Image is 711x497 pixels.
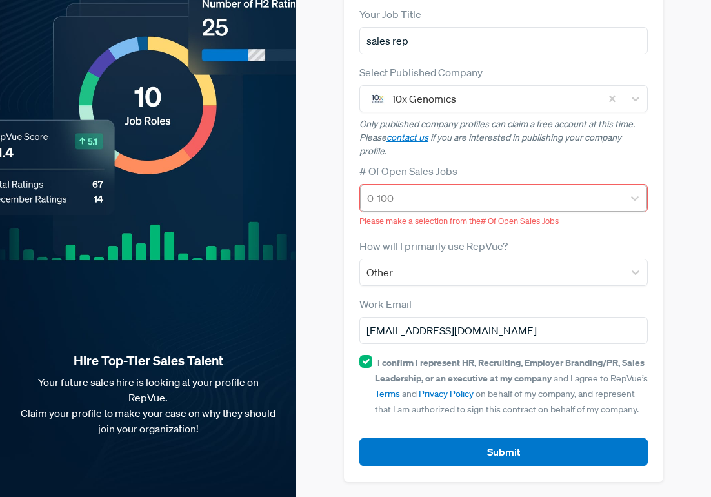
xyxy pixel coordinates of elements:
[359,238,508,254] label: How will I primarily use RepVue?
[359,438,648,466] button: Submit
[359,117,648,158] p: Only published company profiles can claim a free account at this time. Please if you are interest...
[359,65,483,80] label: Select Published Company
[359,317,648,344] input: Email
[375,357,648,415] span: and I agree to RepVue’s and on behalf of my company, and represent that I am authorized to sign t...
[359,6,421,22] label: Your Job Title
[386,132,428,143] a: contact us
[21,352,275,369] strong: Hire Top-Tier Sales Talent
[21,374,275,436] p: Your future sales hire is looking at your profile on RepVue. Claim your profile to make your case...
[359,163,457,179] label: # Of Open Sales Jobs
[375,356,645,384] strong: I confirm I represent HR, Recruiting, Employer Branding/PR, Sales Leadership, or an executive at ...
[419,388,474,400] a: Privacy Policy
[375,388,400,400] a: Terms
[359,296,412,312] label: Work Email
[359,27,648,54] input: Title
[370,91,385,107] img: 10x Genomics
[359,216,559,227] span: Please make a selection from the # Of Open Sales Jobs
